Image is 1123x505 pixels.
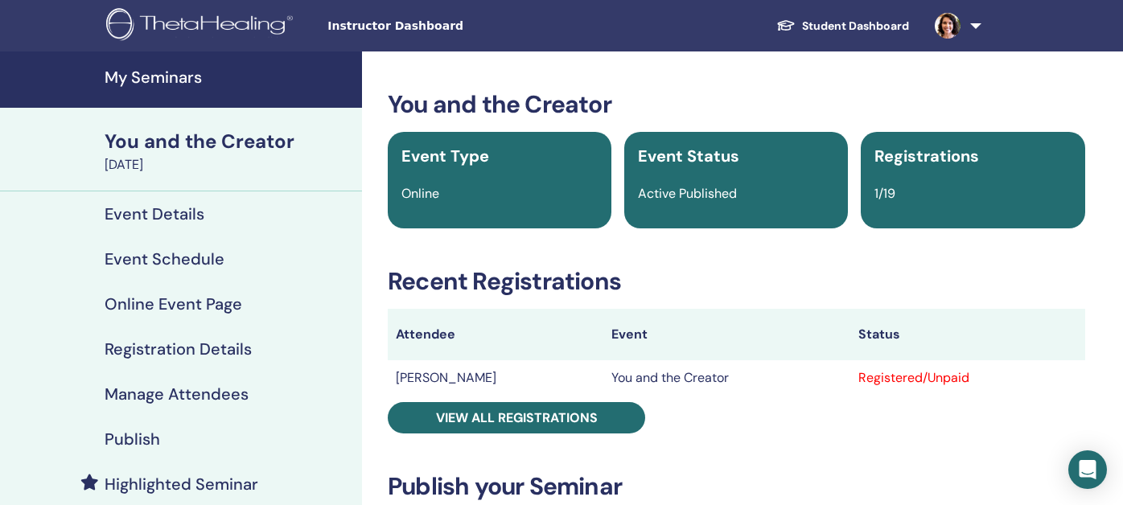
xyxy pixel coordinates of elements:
[327,18,569,35] span: Instructor Dashboard
[401,146,489,166] span: Event Type
[388,309,603,360] th: Attendee
[105,474,258,494] h4: Highlighted Seminar
[603,309,850,360] th: Event
[388,267,1085,296] h3: Recent Registrations
[388,402,645,433] a: View all registrations
[874,146,979,166] span: Registrations
[850,309,1085,360] th: Status
[401,185,439,202] span: Online
[105,249,224,269] h4: Event Schedule
[105,384,249,404] h4: Manage Attendees
[436,409,598,426] span: View all registrations
[105,155,352,174] div: [DATE]
[776,18,796,32] img: graduation-cap-white.svg
[638,146,739,166] span: Event Status
[105,429,160,449] h4: Publish
[105,339,252,359] h4: Registration Details
[105,128,352,155] div: You and the Creator
[935,13,961,39] img: default.jpg
[388,360,603,396] td: [PERSON_NAME]
[105,68,352,87] h4: My Seminars
[858,368,1077,388] div: Registered/Unpaid
[638,185,737,202] span: Active Published
[763,11,922,41] a: Student Dashboard
[106,8,298,44] img: logo.png
[105,204,204,224] h4: Event Details
[95,128,362,174] a: You and the Creator[DATE]
[1068,450,1107,489] div: Open Intercom Messenger
[603,360,850,396] td: You and the Creator
[388,472,1085,501] h3: Publish your Seminar
[388,90,1085,119] h3: You and the Creator
[105,294,242,314] h4: Online Event Page
[874,185,895,202] span: 1/19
